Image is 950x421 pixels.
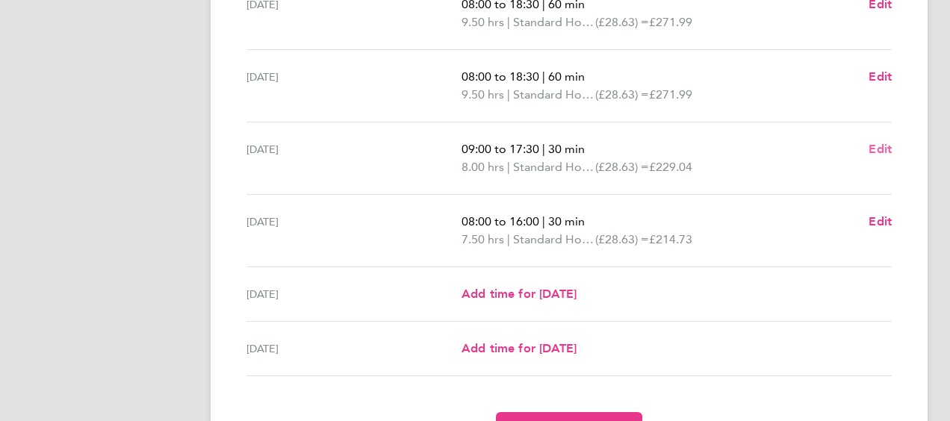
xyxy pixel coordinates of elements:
[462,87,504,102] span: 9.50 hrs
[462,287,577,301] span: Add time for [DATE]
[507,160,510,174] span: |
[869,142,892,156] span: Edit
[462,214,539,228] span: 08:00 to 16:00
[462,142,539,156] span: 09:00 to 17:30
[595,15,649,29] span: (£28.63) =
[507,87,510,102] span: |
[462,69,539,84] span: 08:00 to 18:30
[462,232,504,246] span: 7.50 hrs
[246,68,462,104] div: [DATE]
[649,232,692,246] span: £214.73
[869,214,892,228] span: Edit
[595,87,649,102] span: (£28.63) =
[542,142,545,156] span: |
[246,140,462,176] div: [DATE]
[869,140,892,158] a: Edit
[869,213,892,231] a: Edit
[507,232,510,246] span: |
[462,160,504,174] span: 8.00 hrs
[513,158,595,176] span: Standard Hourly
[246,285,462,303] div: [DATE]
[513,231,595,249] span: Standard Hourly
[462,15,504,29] span: 9.50 hrs
[548,142,585,156] span: 30 min
[513,13,595,31] span: Standard Hourly
[462,340,577,358] a: Add time for [DATE]
[246,213,462,249] div: [DATE]
[649,15,692,29] span: £271.99
[542,69,545,84] span: |
[513,86,595,104] span: Standard Hourly
[507,15,510,29] span: |
[246,340,462,358] div: [DATE]
[595,232,649,246] span: (£28.63) =
[542,214,545,228] span: |
[595,160,649,174] span: (£28.63) =
[462,341,577,355] span: Add time for [DATE]
[869,68,892,86] a: Edit
[462,285,577,303] a: Add time for [DATE]
[548,69,585,84] span: 60 min
[649,160,692,174] span: £229.04
[649,87,692,102] span: £271.99
[548,214,585,228] span: 30 min
[869,69,892,84] span: Edit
